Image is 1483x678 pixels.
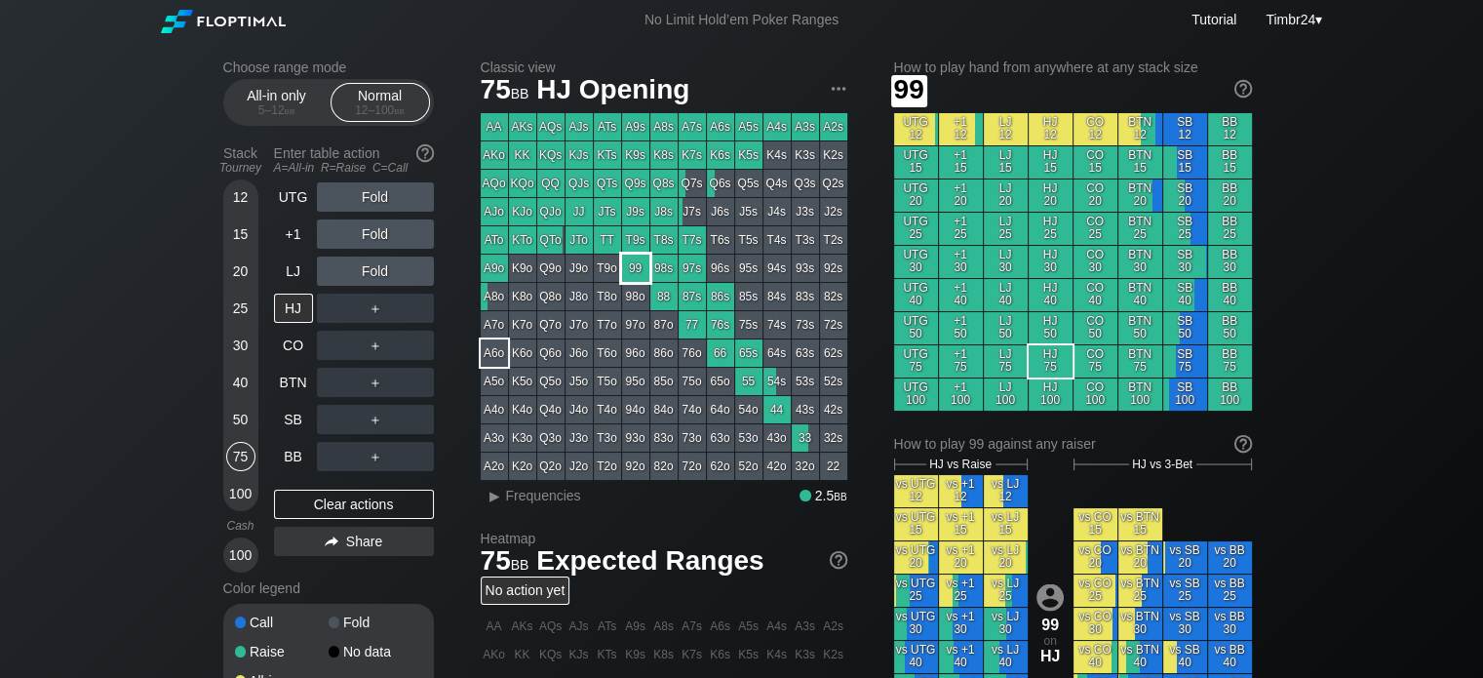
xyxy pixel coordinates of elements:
div: CO 15 [1073,146,1117,179]
div: J3s [792,198,819,225]
div: HJ 15 [1029,146,1073,179]
div: J8s [650,198,678,225]
div: A7o [481,311,508,339]
div: 84s [763,283,791,310]
div: +1 50 [939,312,983,344]
div: K4o [509,396,536,423]
div: Q5o [537,368,565,395]
img: help.32db89a4.svg [828,549,849,571]
div: Q7o [537,311,565,339]
div: 12 – 100 [339,103,421,117]
div: K6o [509,339,536,367]
div: SB 30 [1163,246,1207,278]
div: A3o [481,424,508,452]
div: ▾ [1261,9,1324,30]
div: CO 20 [1073,179,1117,212]
div: KJs [566,141,593,169]
div: BB 50 [1208,312,1252,344]
div: SB 75 [1163,345,1207,378]
div: AKs [509,113,536,140]
div: K2s [820,141,847,169]
div: T8s [650,226,678,254]
div: SB 20 [1163,179,1207,212]
div: ＋ [317,331,434,360]
div: 72s [820,311,847,339]
div: 87o [650,311,678,339]
div: KJo [509,198,536,225]
div: KQs [537,141,565,169]
div: JTs [594,198,621,225]
div: K8o [509,283,536,310]
div: T7o [594,311,621,339]
div: HJ 25 [1029,213,1073,245]
div: UTG 12 [894,113,938,145]
div: 73s [792,311,819,339]
h2: Choose range mode [223,60,434,75]
div: SB 100 [1163,379,1207,411]
div: Q8s [650,170,678,197]
div: Tourney [215,161,266,175]
div: A8s [650,113,678,140]
div: T3o [594,424,621,452]
div: SB 50 [1163,312,1207,344]
span: bb [394,103,405,117]
div: 92o [622,453,649,480]
div: 53o [735,424,762,452]
div: +1 20 [939,179,983,212]
div: J4s [763,198,791,225]
div: J2o [566,453,593,480]
div: HJ 50 [1029,312,1073,344]
div: 83o [650,424,678,452]
div: Enter table action [274,138,434,182]
div: KK [509,141,536,169]
div: LJ 15 [984,146,1028,179]
div: 12 [226,182,255,212]
div: 40 [226,368,255,397]
div: 62s [820,339,847,367]
div: 86s [707,283,734,310]
img: ellipsis.fd386fe8.svg [828,78,849,100]
div: +1 75 [939,345,983,378]
div: ＋ [317,405,434,434]
div: JJ [566,198,593,225]
div: BTN 12 [1118,113,1162,145]
div: T2o [594,453,621,480]
div: T2s [820,226,847,254]
div: BTN 25 [1118,213,1162,245]
div: K5s [735,141,762,169]
div: 43s [792,396,819,423]
div: K4s [763,141,791,169]
div: LJ 40 [984,279,1028,311]
div: T3s [792,226,819,254]
div: LJ 12 [984,113,1028,145]
div: HJ 100 [1029,379,1073,411]
div: HJ [274,294,313,323]
span: bb [285,103,295,117]
div: 86o [650,339,678,367]
div: J5s [735,198,762,225]
div: CO 50 [1073,312,1117,344]
img: icon-avatar.b40e07d9.svg [1036,583,1064,611]
div: 30 [226,331,255,360]
img: help.32db89a4.svg [1232,78,1254,100]
div: 94s [763,255,791,282]
div: QTo [537,226,565,254]
div: CO 12 [1073,113,1117,145]
div: 76o [679,339,706,367]
div: Stack [215,138,266,182]
div: BTN 40 [1118,279,1162,311]
div: A4s [763,113,791,140]
div: 97s [679,255,706,282]
div: AJo [481,198,508,225]
div: +1 25 [939,213,983,245]
div: 5 – 12 [236,103,318,117]
div: 74s [763,311,791,339]
div: BB 20 [1208,179,1252,212]
div: BTN 50 [1118,312,1162,344]
div: 53s [792,368,819,395]
div: A9o [481,255,508,282]
div: 85s [735,283,762,310]
div: UTG 15 [894,146,938,179]
div: 100 [226,479,255,508]
div: ATo [481,226,508,254]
